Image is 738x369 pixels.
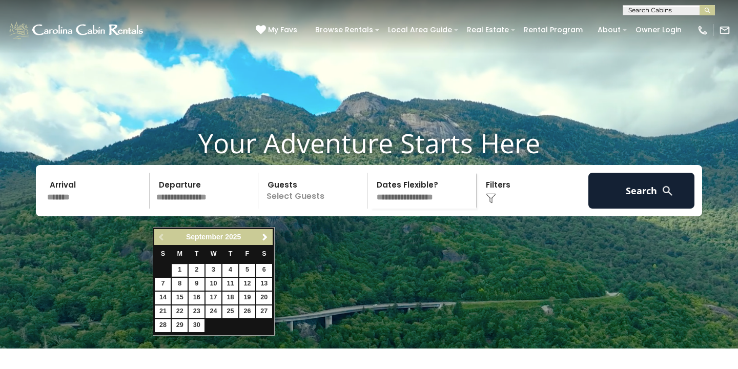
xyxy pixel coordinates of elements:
[189,278,204,291] a: 9
[206,292,221,304] a: 17
[225,233,241,241] span: 2025
[189,319,204,332] a: 30
[239,278,255,291] a: 12
[592,22,626,38] a: About
[189,264,204,277] a: 2
[239,292,255,304] a: 19
[486,193,496,203] img: filter--v1.png
[310,22,378,38] a: Browse Rentals
[256,305,272,318] a: 27
[383,22,457,38] a: Local Area Guide
[161,250,165,257] span: Sunday
[155,305,171,318] a: 21
[211,250,217,257] span: Wednesday
[8,20,146,40] img: White-1-1-2.png
[186,233,223,241] span: September
[245,250,250,257] span: Friday
[262,250,266,257] span: Saturday
[8,127,730,159] h1: Your Adventure Starts Here
[222,292,238,304] a: 18
[259,231,272,243] a: Next
[172,278,188,291] a: 8
[256,278,272,291] a: 13
[462,22,514,38] a: Real Estate
[661,184,674,197] img: search-regular-white.png
[261,173,367,209] p: Select Guests
[229,250,233,257] span: Thursday
[172,292,188,304] a: 15
[206,305,221,318] a: 24
[172,319,188,332] a: 29
[172,305,188,318] a: 22
[195,250,199,257] span: Tuesday
[155,278,171,291] a: 7
[256,264,272,277] a: 6
[155,292,171,304] a: 14
[268,25,297,35] span: My Favs
[206,264,221,277] a: 3
[189,292,204,304] a: 16
[588,173,694,209] button: Search
[519,22,588,38] a: Rental Program
[630,22,687,38] a: Owner Login
[239,305,255,318] a: 26
[222,305,238,318] a: 25
[719,25,730,36] img: mail-regular-white.png
[206,278,221,291] a: 10
[222,264,238,277] a: 4
[172,264,188,277] a: 1
[177,250,183,257] span: Monday
[222,278,238,291] a: 11
[256,292,272,304] a: 20
[155,319,171,332] a: 28
[239,264,255,277] a: 5
[261,233,269,241] span: Next
[256,25,300,36] a: My Favs
[189,305,204,318] a: 23
[697,25,708,36] img: phone-regular-white.png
